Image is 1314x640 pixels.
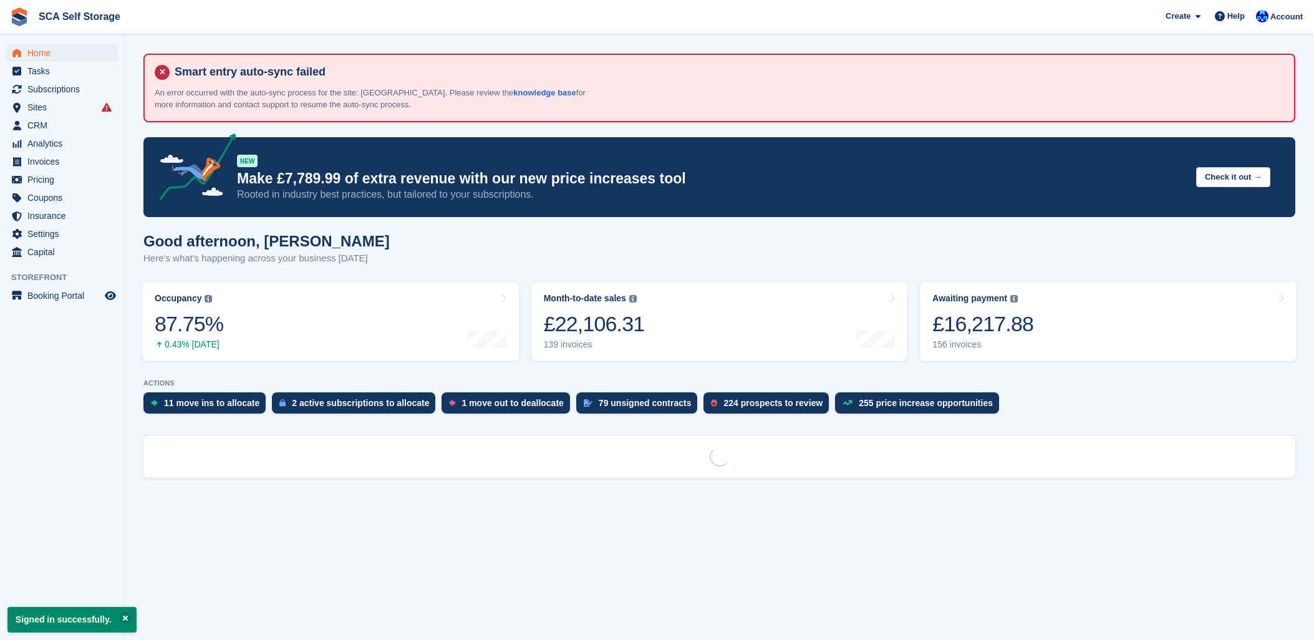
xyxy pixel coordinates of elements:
[27,44,102,62] span: Home
[544,311,645,337] div: £22,106.31
[27,135,102,152] span: Analytics
[27,189,102,206] span: Coupons
[237,155,258,167] div: NEW
[6,99,118,116] a: menu
[27,153,102,170] span: Invoices
[155,339,223,350] div: 0.43% [DATE]
[143,251,390,266] p: Here's what's happening across your business [DATE]
[6,207,118,225] a: menu
[932,339,1033,350] div: 156 invoices
[6,135,118,152] a: menu
[155,293,201,304] div: Occupancy
[103,288,118,303] a: Preview store
[932,293,1007,304] div: Awaiting payment
[151,399,158,407] img: move_ins_to_allocate_icon-fdf77a2bb77ea45bf5b3d319d69a93e2d87916cf1d5bf7949dd705db3b84f3ca.svg
[1166,10,1191,22] span: Create
[6,287,118,304] a: menu
[703,392,835,420] a: 224 prospects to review
[599,398,692,408] div: 79 unsigned contracts
[6,62,118,80] a: menu
[629,295,637,303] img: icon-info-grey-7440780725fd019a000dd9b08b2336e03edf1995a4989e88bcd33f0948082b44.svg
[27,225,102,243] span: Settings
[272,392,442,420] a: 2 active subscriptions to allocate
[932,311,1033,337] div: £16,217.88
[6,153,118,170] a: menu
[531,282,908,361] a: Month-to-date sales £22,106.31 139 invoices
[164,398,259,408] div: 11 move ins to allocate
[170,65,1284,79] h4: Smart entry auto-sync failed
[859,398,993,408] div: 255 price increase opportunities
[1196,167,1270,188] button: Check it out →
[292,398,429,408] div: 2 active subscriptions to allocate
[711,399,717,407] img: prospect-51fa495bee0391a8d652442698ab0144808aea92771e9ea1ae160a38d050c398.svg
[237,170,1186,188] p: Make £7,789.99 of extra revenue with our new price increases tool
[155,87,591,111] p: An error occurred with the auto-sync process for the site: [GEOGRAPHIC_DATA]. Please review the f...
[27,207,102,225] span: Insurance
[584,399,592,407] img: contract_signature_icon-13c848040528278c33f63329250d36e43548de30e8caae1d1a13099fd9432cc5.svg
[1010,295,1018,303] img: icon-info-grey-7440780725fd019a000dd9b08b2336e03edf1995a4989e88bcd33f0948082b44.svg
[102,102,112,112] i: Smart entry sync failures have occurred
[1227,10,1245,22] span: Help
[7,607,137,633] p: Signed in successfully.
[143,233,390,250] h1: Good afternoon, [PERSON_NAME]
[513,88,576,97] a: knowledge base
[10,7,29,26] img: stora-icon-8386f47178a22dfd0bd8f6a31ec36ba5ce8667c1dd55bd0f319d3a0aa187defe.svg
[27,171,102,188] span: Pricing
[461,398,563,408] div: 1 move out to deallocate
[6,117,118,134] a: menu
[843,400,853,405] img: price_increase_opportunities-93ffe204e8149a01c8c9dc8f82e8f89637d9d84a8eef4429ea346261dce0b2c0.svg
[6,171,118,188] a: menu
[27,80,102,98] span: Subscriptions
[27,99,102,116] span: Sites
[576,392,704,420] a: 79 unsigned contracts
[1270,11,1303,23] span: Account
[6,189,118,206] a: menu
[149,133,236,205] img: price-adjustments-announcement-icon-8257ccfd72463d97f412b2fc003d46551f7dbcb40ab6d574587a9cd5c0d94...
[155,311,223,337] div: 87.75%
[920,282,1297,361] a: Awaiting payment £16,217.88 156 invoices
[6,44,118,62] a: menu
[6,225,118,243] a: menu
[27,287,102,304] span: Booking Portal
[34,6,125,27] a: SCA Self Storage
[6,243,118,261] a: menu
[237,188,1186,201] p: Rooted in industry best practices, but tailored to your subscriptions.
[723,398,823,408] div: 224 prospects to review
[205,295,212,303] img: icon-info-grey-7440780725fd019a000dd9b08b2336e03edf1995a4989e88bcd33f0948082b44.svg
[27,62,102,80] span: Tasks
[449,399,455,407] img: move_outs_to_deallocate_icon-f764333ba52eb49d3ac5e1228854f67142a1ed5810a6f6cc68b1a99e826820c5.svg
[143,392,272,420] a: 11 move ins to allocate
[544,339,645,350] div: 139 invoices
[27,243,102,261] span: Capital
[544,293,626,304] div: Month-to-date sales
[142,282,519,361] a: Occupancy 87.75% 0.43% [DATE]
[442,392,576,420] a: 1 move out to deallocate
[835,392,1005,420] a: 255 price increase opportunities
[1256,10,1268,22] img: Kelly Neesham
[279,399,286,407] img: active_subscription_to_allocate_icon-d502201f5373d7db506a760aba3b589e785aa758c864c3986d89f69b8ff3...
[6,80,118,98] a: menu
[143,379,1295,387] p: ACTIONS
[11,271,124,284] span: Storefront
[27,117,102,134] span: CRM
